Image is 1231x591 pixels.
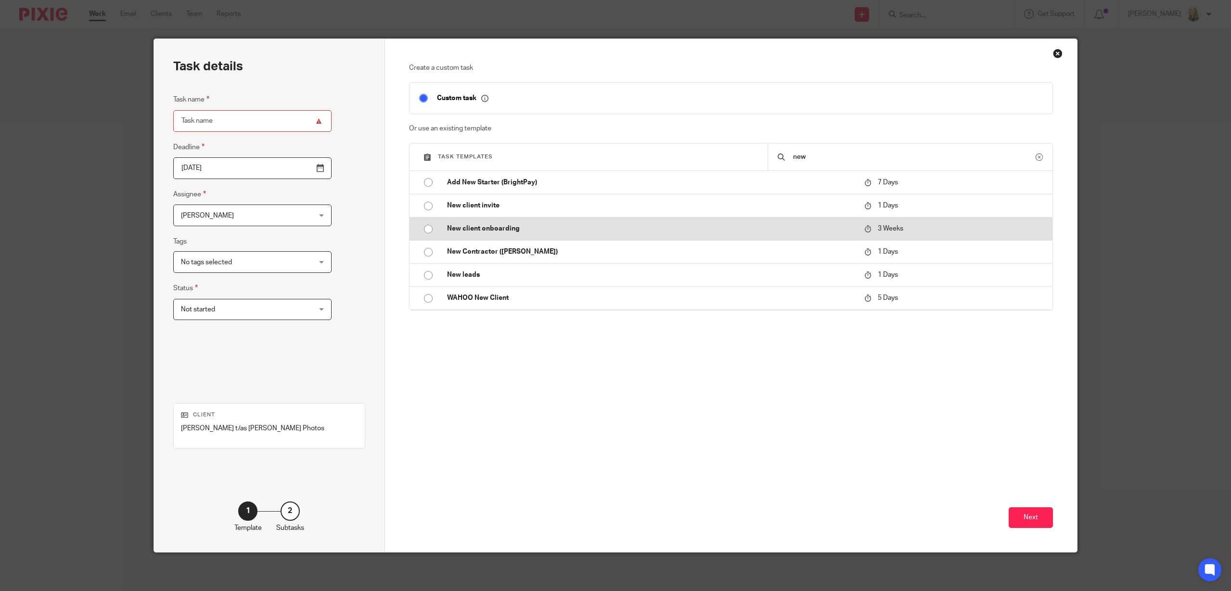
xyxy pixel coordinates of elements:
[238,501,257,521] div: 1
[792,152,1036,162] input: Search...
[447,270,855,280] p: New leads
[173,141,205,153] label: Deadline
[281,501,300,521] div: 2
[1009,507,1053,528] button: Next
[173,58,243,75] h2: Task details
[409,63,1053,73] p: Create a custom task
[447,178,855,187] p: Add New Starter (BrightPay)
[447,224,855,233] p: New client onboarding
[878,202,898,209] span: 1 Days
[173,189,206,200] label: Assignee
[437,94,488,103] p: Custom task
[447,247,855,257] p: New Contractor ([PERSON_NAME])
[173,94,209,105] label: Task name
[181,259,232,266] span: No tags selected
[878,295,898,301] span: 5 Days
[878,225,903,232] span: 3 Weeks
[447,293,855,303] p: WAHOO New Client
[173,283,198,294] label: Status
[181,212,234,219] span: [PERSON_NAME]
[276,523,304,533] p: Subtasks
[447,201,855,210] p: New client invite
[173,237,187,246] label: Tags
[234,523,262,533] p: Template
[181,306,215,313] span: Not started
[878,179,898,186] span: 7 Days
[181,424,358,433] p: [PERSON_NAME] t/as [PERSON_NAME] Photos
[1053,49,1063,58] div: Close this dialog window
[878,271,898,278] span: 1 Days
[173,110,332,132] input: Task name
[409,124,1053,133] p: Or use an existing template
[181,411,358,419] p: Client
[173,157,332,179] input: Pick a date
[878,248,898,255] span: 1 Days
[438,154,493,159] span: Task templates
